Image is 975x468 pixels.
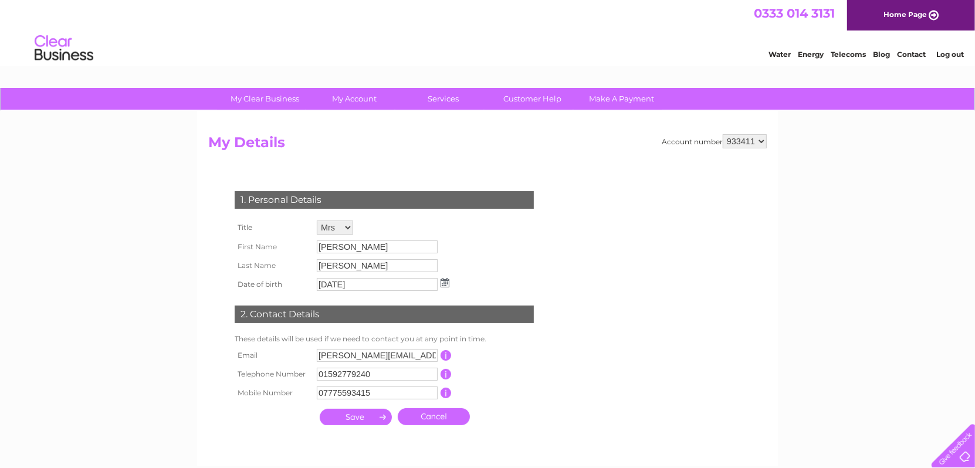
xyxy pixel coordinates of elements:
h2: My Details [208,134,767,157]
a: Energy [798,50,824,59]
input: Information [441,369,452,379]
th: Title [232,218,314,238]
div: Account number [662,134,767,148]
a: Blog [873,50,890,59]
a: Water [769,50,791,59]
a: Log out [936,50,964,59]
a: My Account [306,88,403,110]
a: Cancel [398,408,470,425]
a: Make A Payment [574,88,671,110]
input: Submit [320,409,392,425]
div: 1. Personal Details [235,191,534,209]
th: Telephone Number [232,365,314,384]
div: 2. Contact Details [235,306,534,323]
th: Last Name [232,256,314,275]
a: My Clear Business [217,88,314,110]
input: Information [441,350,452,361]
a: Telecoms [831,50,866,59]
a: Customer Help [485,88,581,110]
div: Clear Business is a trading name of Verastar Limited (registered in [GEOGRAPHIC_DATA] No. 3667643... [211,6,766,57]
th: Email [232,346,314,365]
th: First Name [232,238,314,256]
input: Information [441,388,452,398]
a: 0333 014 3131 [754,6,835,21]
th: Mobile Number [232,384,314,402]
td: These details will be used if we need to contact you at any point in time. [232,332,537,346]
th: Date of birth [232,275,314,294]
a: Services [395,88,492,110]
a: Contact [897,50,926,59]
img: ... [441,278,449,287]
img: logo.png [34,30,94,66]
